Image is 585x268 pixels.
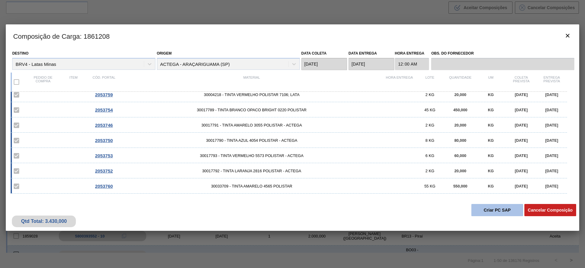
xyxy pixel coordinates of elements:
[95,138,113,143] span: 2053750
[415,123,445,127] div: 2 KG
[89,138,119,143] div: Ir para o Pedido
[431,49,574,58] label: Obs. do Fornecedor
[515,92,528,97] span: [DATE]
[488,138,494,143] span: KG
[119,169,384,173] span: 30017792 - TINTA LARANJA 2816 POLISTAR - ACTEGA
[28,76,58,88] div: Pedido de compra
[537,76,567,88] div: Entrega Prevista
[476,76,506,88] div: UM
[119,92,384,97] span: 30004218 - TINTA VERMELHO POLISTAR 7106; LATA
[454,138,466,143] span: 80,000
[301,51,327,55] label: Data coleta
[89,184,119,189] div: Ir para o Pedido
[415,169,445,173] div: 2 KG
[89,107,119,113] div: Ir para o Pedido
[454,92,466,97] span: 20,000
[119,108,384,112] span: 30017789 - TINTA BRANCO OPACO BRIGHT 0220 POLISTAR
[545,92,558,97] span: [DATE]
[415,138,445,143] div: 8 KG
[12,51,28,55] label: Destino
[119,153,384,158] span: 30017793 - TINTA VERMELHO 5573 POLISTAR - ACTEGA
[89,153,119,158] div: Ir para o Pedido
[515,108,528,112] span: [DATE]
[58,76,89,88] div: Item
[89,168,119,173] div: Ir para o Pedido
[515,153,528,158] span: [DATE]
[89,76,119,88] div: Cód. Portal
[119,184,384,188] span: 30033709 - TINTA AMARELO 4565 POLISTAR
[524,204,576,216] button: Cancelar Composição
[545,108,558,112] span: [DATE]
[415,76,445,88] div: Lote
[454,153,466,158] span: 60,000
[349,58,394,70] input: dd/mm/yyyy
[95,153,113,158] span: 2053753
[545,169,558,173] span: [DATE]
[545,138,558,143] span: [DATE]
[349,51,377,55] label: Data Entrega
[488,153,494,158] span: KG
[506,76,537,88] div: Coleta Prevista
[515,169,528,173] span: [DATE]
[16,219,71,224] div: Qtd Total: 3.430,000
[453,184,467,188] span: 550,000
[515,184,528,188] span: [DATE]
[119,123,384,127] span: 30017791 - TINTA AMARELO 3055 POLISTAR - ACTEGA
[488,169,494,173] span: KG
[453,108,467,112] span: 450,000
[119,138,384,143] span: 30017790 - TINTA AZUL 4054 POLISTAR - ACTEGA
[515,138,528,143] span: [DATE]
[395,49,429,58] label: Hora Entrega
[454,169,466,173] span: 20,000
[95,107,113,113] span: 2053754
[6,24,579,48] h3: Composição de Carga : 1861208
[515,123,528,127] span: [DATE]
[119,76,384,88] div: Material
[545,184,558,188] span: [DATE]
[415,184,445,188] div: 55 KG
[95,123,113,128] span: 2053746
[488,184,494,188] span: KG
[95,184,113,189] span: 2053760
[454,123,466,127] span: 20,000
[157,51,172,55] label: Origem
[301,58,347,70] input: dd/mm/yyyy
[488,108,494,112] span: KG
[415,108,445,112] div: 45 KG
[488,123,494,127] span: KG
[545,123,558,127] span: [DATE]
[415,153,445,158] div: 6 KG
[89,92,119,97] div: Ir para o Pedido
[89,123,119,128] div: Ir para o Pedido
[545,153,558,158] span: [DATE]
[488,92,494,97] span: KG
[384,76,415,88] div: Hora Entrega
[415,92,445,97] div: 2 KG
[95,92,113,97] span: 2053759
[445,76,476,88] div: Quantidade
[95,168,113,173] span: 2053752
[471,204,523,216] button: Criar PC SAP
